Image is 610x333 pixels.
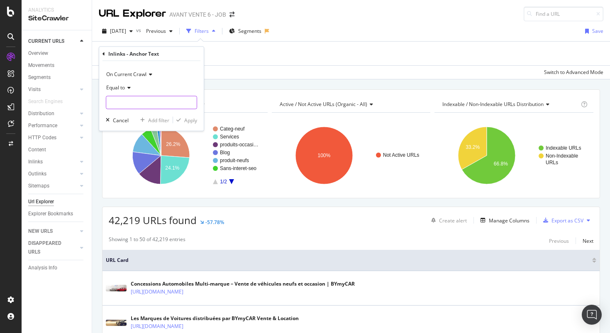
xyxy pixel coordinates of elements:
a: Analysis Info [28,264,86,272]
button: Export as CSV [540,214,583,227]
span: URL Card [106,257,590,264]
a: Content [28,146,86,154]
img: main image [106,320,127,326]
a: [URL][DOMAIN_NAME] [131,322,183,331]
button: Cancel [102,116,129,124]
a: Inlinks [28,158,78,166]
h4: Indexable / Non-Indexable URLs Distribution [441,98,579,111]
svg: A chart. [434,119,593,192]
span: Previous [143,27,166,35]
text: Indexable URLs [546,145,581,151]
div: CURRENT URLS [28,37,64,46]
text: Not Active URLs [383,152,419,158]
div: Create alert [439,217,467,224]
text: 26.2% [166,141,180,147]
button: [DATE] [99,25,136,38]
div: -57.78% [205,219,224,226]
div: Concessions Automobiles Multi-marque – Vente de véhicules neufs et occasion | BYmyCAR [131,280,355,288]
div: Filters [195,27,209,35]
div: Segments [28,73,51,82]
a: CURRENT URLS [28,37,78,46]
div: Switch to Advanced Mode [544,69,603,76]
div: Sitemaps [28,182,49,190]
input: Find a URL [524,7,603,21]
div: Visits [28,85,41,94]
text: 100% [317,153,330,158]
a: Url Explorer [28,197,86,206]
div: Les Marques de Voitures distribuées par BYmyCAR Vente & Location [131,315,299,322]
div: SiteCrawler [28,14,85,23]
div: Performance [28,121,57,130]
text: Sans-interet-seo [220,165,256,171]
text: produit-neufs [220,158,249,163]
div: NEW URLS [28,227,53,236]
div: Overview [28,49,48,58]
div: Apply [184,116,197,123]
div: Previous [549,237,569,244]
button: Add filter [137,116,169,124]
a: Search Engines [28,97,71,106]
text: URLs [546,160,558,165]
text: 66.8% [494,161,508,167]
button: Switch to Advanced Mode [541,66,603,79]
text: 33.2% [466,144,480,150]
button: Create alert [428,214,467,227]
span: vs [136,27,143,34]
button: Previous [143,25,176,38]
text: 1/2 [220,179,227,185]
div: Inlinks [28,158,43,166]
text: Services [220,134,239,140]
span: 2025 Sep. 9th [110,27,126,35]
a: Visits [28,85,78,94]
text: 24.1% [165,165,179,171]
div: Outlinks [28,170,46,178]
span: 42,219 URLs found [109,213,197,227]
div: Inlinks - Anchor Text [108,50,159,57]
div: Search Engines [28,97,63,106]
a: HTTP Codes [28,133,78,142]
button: Manage Columns [477,215,529,225]
a: [URL][DOMAIN_NAME] [131,288,183,296]
a: Outlinks [28,170,78,178]
button: Next [583,236,593,246]
a: Sitemaps [28,182,78,190]
div: Content [28,146,46,154]
div: DISAPPEARED URLS [28,239,70,257]
button: Apply [173,116,197,124]
span: Equal to [106,84,125,91]
div: Manage Columns [489,217,529,224]
a: Explorer Bookmarks [28,210,86,218]
div: Distribution [28,109,54,118]
a: Performance [28,121,78,130]
div: HTTP Codes [28,133,56,142]
div: Save [592,27,603,35]
button: Segments [226,25,265,38]
div: Next [583,237,593,244]
a: Distribution [28,109,78,118]
div: Showing 1 to 50 of 42,219 entries [109,236,185,246]
a: NEW URLS [28,227,78,236]
div: AVANT VENTE 6 - JOB [169,10,226,19]
text: Blog [220,150,230,155]
a: Overview [28,49,86,58]
span: Active / Not Active URLs (organic - all) [280,101,367,108]
svg: A chart. [109,119,268,192]
h4: Active / Not Active URLs [278,98,423,111]
a: DISAPPEARED URLS [28,239,78,257]
div: Analytics [28,7,85,14]
div: arrow-right-arrow-left [229,12,234,17]
span: Indexable / Non-Indexable URLs distribution [442,101,544,108]
div: Url Explorer [28,197,54,206]
div: Cancel [113,116,129,123]
span: On Current Crawl [106,71,146,78]
button: Save [582,25,603,38]
a: Segments [28,73,86,82]
div: Explorer Bookmarks [28,210,73,218]
div: Analysis Info [28,264,57,272]
button: Filters [183,25,219,38]
button: Previous [549,236,569,246]
svg: A chart. [272,119,431,192]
